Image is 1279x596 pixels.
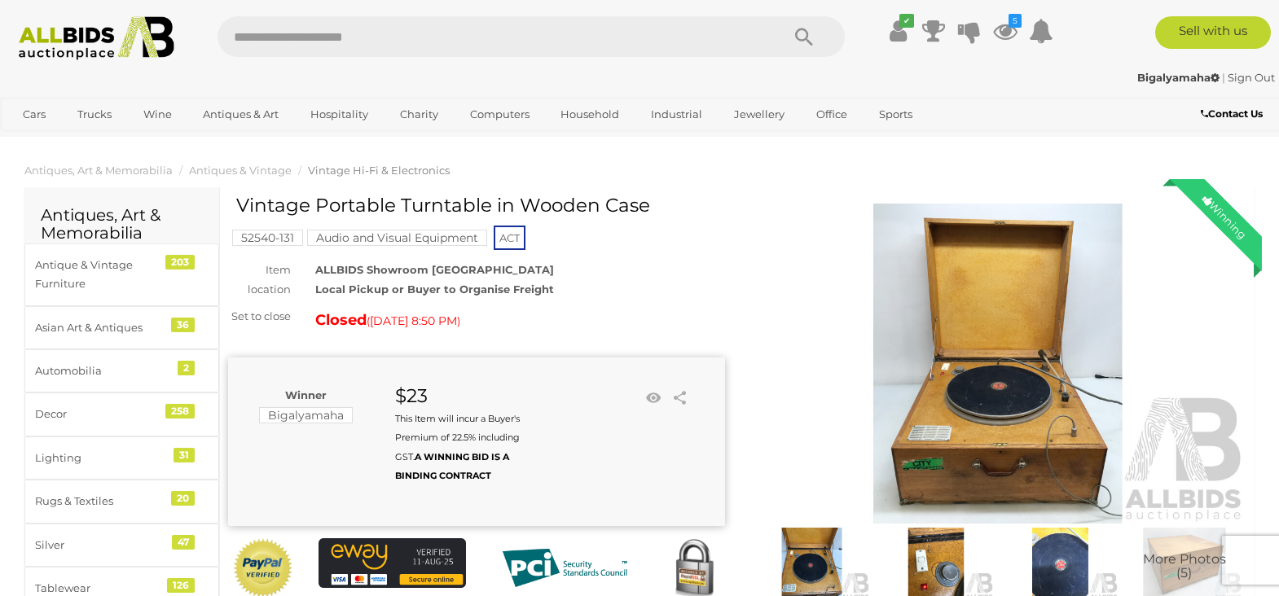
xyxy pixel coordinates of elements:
[24,480,219,523] a: Rugs & Textiles 20
[24,306,219,349] a: Asian Art & Antiques 36
[307,230,487,246] mark: Audio and Visual Equipment
[10,16,183,60] img: Allbids.com.au
[749,204,1246,524] img: Vintage Portable Turntable in Wooden Case
[367,314,460,327] span: ( )
[192,101,289,128] a: Antiques & Art
[886,16,910,46] a: ✔
[172,535,195,550] div: 47
[35,536,169,554] div: Silver
[315,283,554,296] strong: Local Pickup or Buyer to Organise Freight
[165,404,195,419] div: 258
[1201,105,1267,123] a: Contact Us
[35,492,169,511] div: Rugs & Textiles
[1222,71,1225,84] span: |
[806,101,858,128] a: Office
[41,206,203,242] h2: Antiques, Art & Memorabilia
[165,255,195,270] div: 203
[763,16,845,57] button: Search
[723,101,795,128] a: Jewellery
[1201,107,1263,120] b: Contact Us
[307,231,487,244] a: Audio and Visual Equipment
[35,318,169,337] div: Asian Art & Antiques
[370,313,457,328] span: [DATE] 8:50 PM
[171,491,195,506] div: 20
[868,101,923,128] a: Sports
[1009,14,1022,28] i: 5
[300,101,379,128] a: Hospitality
[35,405,169,423] div: Decor
[285,388,327,401] b: Winner
[494,226,525,250] span: ACT
[319,538,467,588] img: eWAY Payment Gateway
[24,524,219,567] a: Silver 47
[1143,552,1226,581] span: More Photos (5)
[550,101,630,128] a: Household
[216,307,303,326] div: Set to close
[640,101,713,128] a: Industrial
[167,578,195,593] div: 126
[24,436,219,480] a: Lighting 31
[1137,71,1222,84] a: Bigalyamaha
[395,451,509,481] b: A WINNING BID IS A BINDING CONTRACT
[133,101,182,128] a: Wine
[899,14,914,28] i: ✔
[24,243,219,306] a: Antique & Vintage Furniture 203
[35,256,169,294] div: Antique & Vintage Furniture
[259,407,353,423] mark: Bigalyamaha
[993,16,1017,46] a: 5
[389,101,449,128] a: Charity
[641,386,666,410] li: Watch this item
[24,349,219,392] a: Automobilia 2
[35,449,169,467] div: Lighting
[1187,179,1262,254] div: Winning
[315,263,554,276] strong: ALLBIDS Showroom [GEOGRAPHIC_DATA]
[67,101,122,128] a: Trucks
[12,128,149,155] a: [GEOGRAPHIC_DATA]
[189,164,292,177] a: Antiques & Vintage
[174,448,195,462] div: 31
[308,164,450,177] a: Vintage Hi-Fi & Electronics
[1228,71,1275,84] a: Sign Out
[35,362,169,380] div: Automobilia
[236,195,721,216] h1: Vintage Portable Turntable in Wooden Case
[1137,71,1220,84] strong: Bigalyamaha
[1155,16,1271,49] a: Sell with us
[12,101,56,128] a: Cars
[24,164,173,177] a: Antiques, Art & Memorabilia
[232,231,303,244] a: 52540-131
[232,230,303,246] mark: 52540-131
[395,413,520,481] small: This Item will incur a Buyer's Premium of 22.5% including GST.
[24,392,219,436] a: Decor 258
[178,361,195,375] div: 2
[171,318,195,332] div: 36
[459,101,540,128] a: Computers
[216,261,303,299] div: Item location
[315,311,367,329] strong: Closed
[395,384,428,407] strong: $23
